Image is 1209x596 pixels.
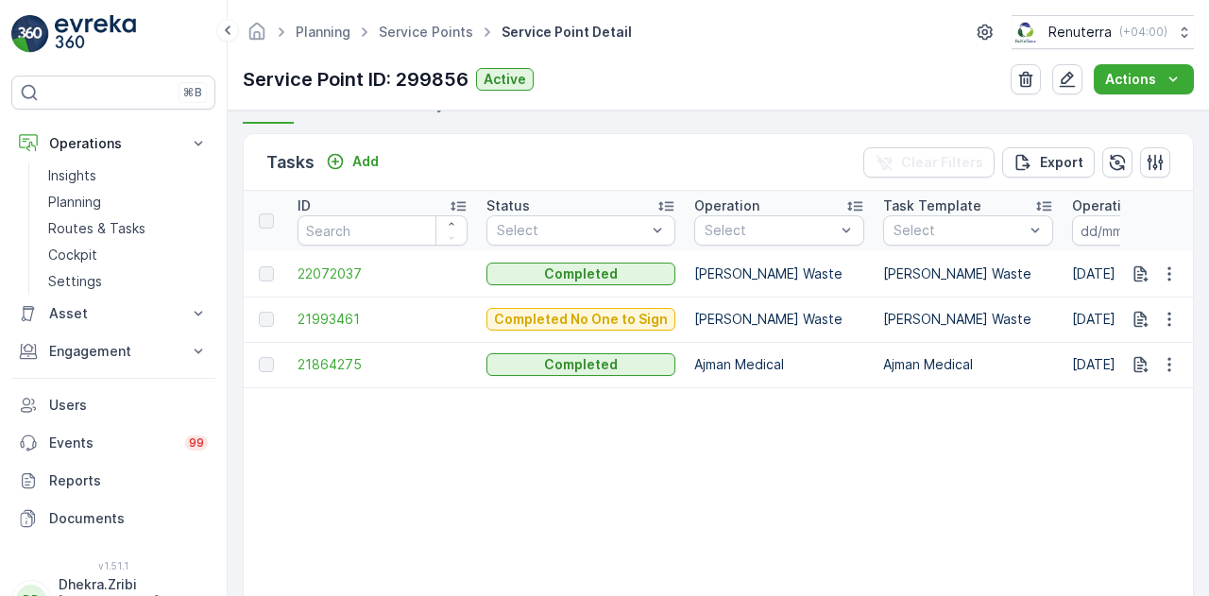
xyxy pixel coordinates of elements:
p: [PERSON_NAME] Waste [883,310,1053,329]
a: 21993461 [298,310,468,329]
img: Screenshot_2024-07-26_at_13.33.01.png [1012,22,1041,43]
p: Add [352,152,379,171]
a: Planning [296,24,350,40]
button: Completed [486,353,675,376]
button: Actions [1094,64,1194,94]
p: Select [894,221,1024,240]
a: Service Points [379,24,473,40]
p: Planning [48,193,101,212]
button: Asset [11,295,215,332]
p: Operations [49,134,178,153]
p: Dhekra.Zribi [59,575,195,594]
p: [PERSON_NAME] Waste [883,264,1053,283]
p: Asset [49,304,178,323]
button: Engagement [11,332,215,370]
p: Completed [544,355,618,374]
a: Routes & Tasks [41,215,215,242]
p: Export [1040,153,1083,172]
p: Completed [544,264,618,283]
p: [PERSON_NAME] Waste [694,264,864,283]
p: Ajman Medical [694,355,864,374]
p: 99 [189,435,204,451]
p: Engagement [49,342,178,361]
a: Settings [41,268,215,295]
p: Documents [49,509,208,528]
span: Service Point Detail [498,23,636,42]
button: Active [476,68,534,91]
p: Events [49,434,174,452]
p: ID [298,196,311,215]
a: Homepage [247,28,267,44]
p: Insights [48,166,96,185]
input: Search [298,215,468,246]
p: ⌘B [183,85,202,100]
button: Renuterra(+04:00) [1012,15,1194,49]
p: Actions [1105,70,1156,89]
p: Settings [48,272,102,291]
p: Renuterra [1048,23,1112,42]
input: dd/mm/yyyy [1072,215,1201,246]
button: Add [318,150,386,173]
img: logo_light-DOdMpM7g.png [55,15,136,53]
a: Users [11,386,215,424]
div: Toggle Row Selected [259,266,274,281]
a: Events99 [11,424,215,462]
a: Reports [11,462,215,500]
button: Export [1002,147,1095,178]
p: ( +04:00 ) [1119,25,1167,40]
p: Task Template [883,196,981,215]
button: Completed No One to Sign [486,308,675,331]
p: Tasks [266,149,315,176]
a: Insights [41,162,215,189]
button: Completed [486,263,675,285]
p: Users [49,396,208,415]
p: Clear Filters [901,153,983,172]
div: Toggle Row Selected [259,357,274,372]
p: Operation Date [1072,196,1172,215]
a: Documents [11,500,215,537]
p: Select [705,221,835,240]
p: Operation [694,196,759,215]
p: Reports [49,471,208,490]
p: [PERSON_NAME] Waste [694,310,864,329]
div: Toggle Row Selected [259,312,274,327]
p: Select [497,221,646,240]
p: Completed No One to Sign [494,310,668,329]
a: 22072037 [298,264,468,283]
p: Ajman Medical [883,355,1053,374]
p: Routes & Tasks [48,219,145,238]
button: Clear Filters [863,147,995,178]
img: logo [11,15,49,53]
a: Planning [41,189,215,215]
p: Cockpit [48,246,97,264]
a: Cockpit [41,242,215,268]
p: Active [484,70,526,89]
p: Service Point ID: 299856 [243,65,468,94]
span: v 1.51.1 [11,560,215,571]
a: 21864275 [298,355,468,374]
button: Operations [11,125,215,162]
p: Status [486,196,530,215]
